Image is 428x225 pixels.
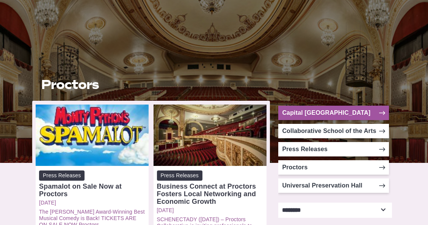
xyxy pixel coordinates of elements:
a: [DATE] [39,200,145,206]
a: Universal Preservation Hall [278,178,389,193]
a: Proctors [278,160,389,175]
a: Collaborative School of the Arts [278,124,389,138]
select: Select category [278,203,392,218]
a: Press Releases Business Connect at Proctors Fosters Local Networking and Economic Growth [157,170,263,205]
a: Press Releases Spamalot on Sale Now at Proctors [39,170,145,198]
a: Press Releases [278,142,389,156]
a: Capital [GEOGRAPHIC_DATA] [278,106,389,120]
span: Press Releases [39,170,85,181]
div: Spamalot on Sale Now at Proctors [39,183,145,198]
a: [DATE] [157,207,263,214]
span: Press Releases [157,170,202,181]
h1: Proctors [41,77,261,92]
div: Business Connect at Proctors Fosters Local Networking and Economic Growth [157,183,263,205]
